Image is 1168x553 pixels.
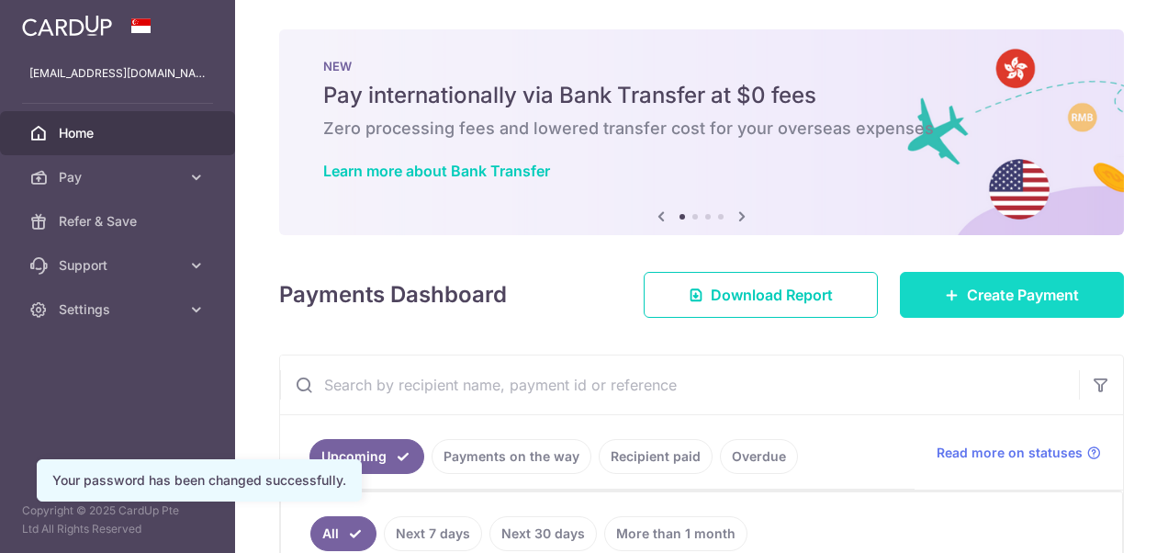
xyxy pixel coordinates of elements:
span: Download Report [711,284,833,306]
a: Create Payment [900,272,1124,318]
a: Learn more about Bank Transfer [323,162,550,180]
span: Settings [59,300,180,319]
a: Overdue [720,439,798,474]
a: Read more on statuses [937,444,1101,462]
a: Next 7 days [384,516,482,551]
h6: Zero processing fees and lowered transfer cost for your overseas expenses [323,118,1080,140]
span: Read more on statuses [937,444,1083,462]
a: More than 1 month [604,516,747,551]
a: Upcoming [309,439,424,474]
img: CardUp [22,15,112,37]
span: Home [59,124,180,142]
p: [EMAIL_ADDRESS][DOMAIN_NAME] [29,64,206,83]
span: Create Payment [967,284,1079,306]
p: NEW [323,59,1080,73]
input: Search by recipient name, payment id or reference [280,355,1079,414]
a: Download Report [644,272,878,318]
img: Bank transfer banner [279,29,1124,235]
h4: Payments Dashboard [279,278,507,311]
span: Refer & Save [59,212,180,231]
a: Next 30 days [489,516,597,551]
h5: Pay internationally via Bank Transfer at $0 fees [323,81,1080,110]
span: Support [59,256,180,275]
a: All [310,516,376,551]
span: Pay [59,168,180,186]
span: Help [41,13,79,29]
a: Payments on the way [432,439,591,474]
a: Recipient paid [599,439,713,474]
div: Your password has been changed successfully. [52,471,346,490]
